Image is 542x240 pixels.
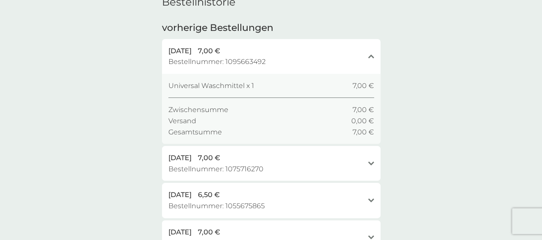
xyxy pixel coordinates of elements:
[353,80,374,91] span: 7,00 €
[168,46,192,57] span: [DATE]
[168,104,228,115] span: Zwischensumme
[168,201,265,212] span: Bestellnummer: 1055675865
[353,104,374,115] span: 7,00 €
[162,21,273,35] h2: vorherige Bestellungen
[168,164,264,175] span: Bestellnummer: 1075716270
[198,189,220,201] span: 6,50 €
[353,127,374,138] span: 7,00 €
[198,152,220,164] span: 7,00 €
[168,152,192,164] span: [DATE]
[198,227,220,238] span: 7,00 €
[168,189,192,201] span: [DATE]
[351,115,374,127] span: 0,00 €
[168,227,192,238] span: [DATE]
[198,46,220,57] span: 7,00 €
[168,115,196,127] span: Versand
[168,80,254,91] span: Universal Waschmittel x 1
[168,127,222,138] span: Gesamtsumme
[168,56,266,67] span: Bestellnummer: 1095663492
